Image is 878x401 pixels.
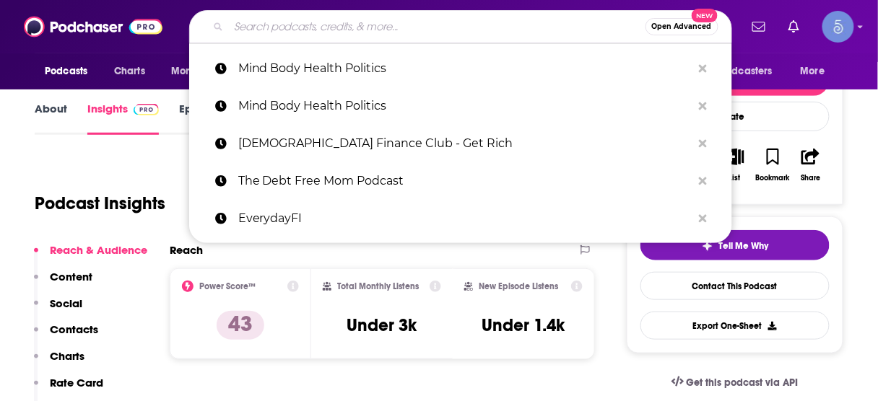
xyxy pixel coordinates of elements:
button: open menu [161,58,241,85]
button: tell me why sparkleTell Me Why [640,230,830,260]
a: Show notifications dropdown [747,14,771,39]
button: Export One-Sheet [640,312,830,340]
span: Get this podcast via API [687,376,799,389]
button: Content [34,270,92,296]
button: Show profile menu [822,11,854,43]
span: Monitoring [171,61,222,81]
button: Contacts [34,322,98,349]
img: Podchaser Pro [134,104,159,115]
p: Ladies Finance Club - Get Rich [238,125,692,162]
input: Search podcasts, credits, & more... [229,15,646,38]
p: Social [50,296,82,310]
button: Reach & Audience [34,243,147,270]
img: Podchaser - Follow, Share and Rate Podcasts [24,13,162,40]
p: Mind Body Health Politics [238,87,692,125]
button: Bookmark [754,139,791,191]
button: open menu [791,58,843,85]
h3: Under 3k [347,314,417,336]
a: Mind Body Health Politics [189,87,732,125]
img: tell me why sparkle [702,240,713,252]
p: The Debt Free Mom Podcast [238,162,692,200]
h2: Total Monthly Listens [337,281,419,291]
span: For Podcasters [703,61,773,81]
div: Search podcasts, credits, & more... [189,10,732,43]
a: InsightsPodchaser Pro [87,102,159,135]
p: EverydayFI [238,200,692,237]
span: New [692,9,718,22]
button: Share [792,139,830,191]
p: Content [50,270,92,283]
a: Charts [105,58,154,85]
div: Rate [640,102,830,131]
a: Show notifications dropdown [783,14,805,39]
img: User Profile [822,11,854,43]
h3: Under 1.4k [482,314,565,336]
button: Social [34,296,82,323]
button: Open AdvancedNew [646,18,718,35]
button: open menu [694,58,794,85]
button: List [716,139,754,191]
span: Logged in as Spiral5-G1 [822,11,854,43]
p: Contacts [50,322,98,336]
h2: Power Score™ [199,281,256,291]
p: 43 [217,311,264,340]
a: Get this podcast via API [660,365,810,400]
div: Share [801,174,820,182]
span: Tell Me Why [719,240,769,252]
h2: New Episode Listens [479,281,558,291]
span: More [801,61,825,81]
h1: Podcast Insights [35,193,165,214]
p: Charts [50,349,84,363]
a: Episodes413 [179,102,250,135]
a: The Debt Free Mom Podcast [189,162,732,200]
span: Charts [114,61,145,81]
p: Reach & Audience [50,243,147,257]
p: Rate Card [50,376,103,389]
a: Mind Body Health Politics [189,50,732,87]
div: Bookmark [756,174,790,182]
button: open menu [35,58,106,85]
div: List [729,174,741,182]
p: Mind Body Health Politics [238,50,692,87]
h2: Reach [170,243,203,257]
span: Podcasts [45,61,87,81]
a: [DEMOGRAPHIC_DATA] Finance Club - Get Rich [189,125,732,162]
a: About [35,102,67,135]
a: EverydayFI [189,200,732,237]
span: Open Advanced [652,23,712,30]
button: Charts [34,349,84,376]
a: Contact This Podcast [640,272,830,300]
